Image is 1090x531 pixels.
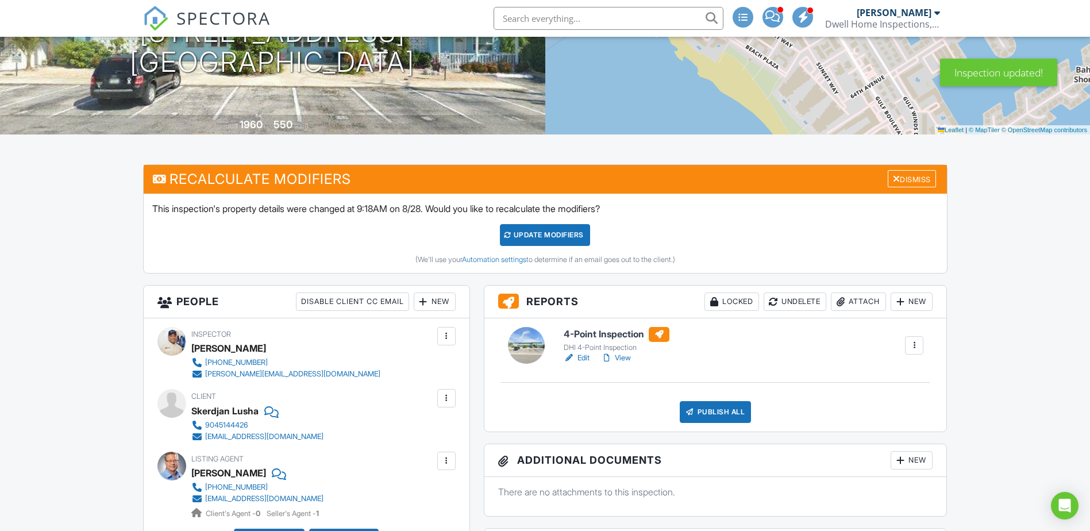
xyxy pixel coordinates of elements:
h1: [STREET_ADDRESS] [GEOGRAPHIC_DATA] [130,17,415,78]
a: [PERSON_NAME] [191,464,266,482]
span: Client [191,392,216,401]
img: The Best Home Inspection Software - Spectora [143,6,168,31]
span: Client's Agent - [206,509,262,518]
a: [EMAIL_ADDRESS][DOMAIN_NAME] [191,431,323,442]
span: Inspector [191,330,231,338]
h3: People [144,286,469,318]
a: Automation settings [462,255,526,264]
div: UPDATE Modifiers [500,224,590,246]
a: Edit [564,352,590,364]
div: Inspection updated! [940,59,1057,86]
h3: Recalculate Modifiers [144,165,947,193]
div: 1960 [240,118,263,130]
a: 9045144426 [191,420,323,431]
span: sq. ft. [294,121,310,130]
a: [EMAIL_ADDRESS][DOMAIN_NAME] [191,493,323,505]
div: [PERSON_NAME] [857,7,931,18]
h3: Additional Documents [484,444,947,477]
div: Dwell Home Inspections, LLC [825,18,940,30]
div: [EMAIL_ADDRESS][DOMAIN_NAME] [205,432,323,441]
div: DHI 4-Point Inspection [564,343,669,352]
strong: 0 [256,509,260,518]
a: SPECTORA [143,16,271,40]
div: Open Intercom Messenger [1051,492,1079,520]
a: [PHONE_NUMBER] [191,357,380,368]
div: [PHONE_NUMBER] [205,483,268,492]
div: [PHONE_NUMBER] [205,358,268,367]
a: View [601,352,631,364]
div: New [891,293,933,311]
a: © OpenStreetMap contributors [1002,126,1087,133]
div: [PERSON_NAME][EMAIL_ADDRESS][DOMAIN_NAME] [205,370,380,379]
p: There are no attachments to this inspection. [498,486,933,498]
div: Locked [704,293,759,311]
input: Search everything... [494,7,723,30]
div: This inspection's property details were changed at 9:18AM on 8/28. Would you like to recalculate ... [144,194,947,273]
div: New [891,451,933,470]
a: [PHONE_NUMBER] [191,482,323,493]
h3: Reports [484,286,947,318]
div: Dismiss [888,170,936,188]
a: 4-Point Inspection DHI 4-Point Inspection [564,327,669,352]
div: 9045144426 [205,421,248,430]
a: © MapTiler [969,126,1000,133]
div: [EMAIL_ADDRESS][DOMAIN_NAME] [205,494,323,503]
div: Undelete [764,293,826,311]
div: Attach [831,293,886,311]
strong: 1 [316,509,319,518]
span: | [965,126,967,133]
a: [PERSON_NAME][EMAIL_ADDRESS][DOMAIN_NAME] [191,368,380,380]
div: Disable Client CC Email [296,293,409,311]
div: New [414,293,456,311]
a: Leaflet [938,126,964,133]
div: Publish All [680,401,752,423]
h6: 4-Point Inspection [564,327,669,342]
div: (We'll use your to determine if an email goes out to the client.) [152,255,938,264]
div: [PERSON_NAME] [191,340,266,357]
span: Built [225,121,238,130]
span: Seller's Agent - [267,509,319,518]
div: Skerdjan Lusha [191,402,259,420]
div: 550 [274,118,292,130]
span: Listing Agent [191,455,244,463]
span: SPECTORA [176,6,271,30]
